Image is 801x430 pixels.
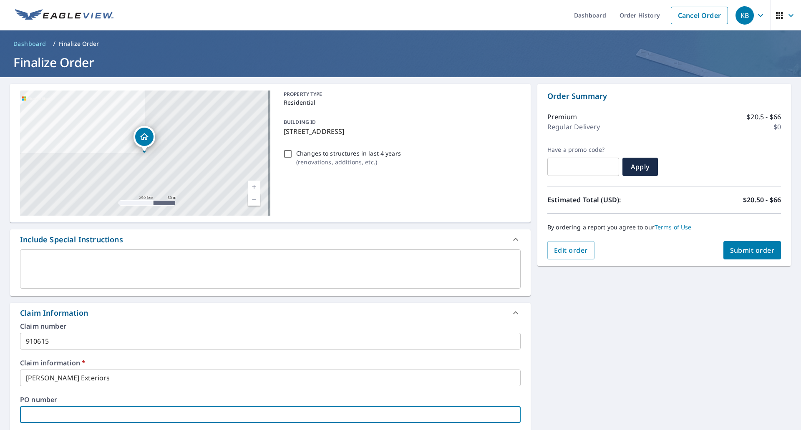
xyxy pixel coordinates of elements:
[284,118,316,126] p: BUILDING ID
[547,195,664,205] p: Estimated Total (USD):
[671,7,728,24] a: Cancel Order
[547,146,619,153] label: Have a promo code?
[547,91,781,102] p: Order Summary
[622,158,658,176] button: Apply
[723,241,781,259] button: Submit order
[20,234,123,245] div: Include Special Instructions
[736,6,754,25] div: KB
[13,40,46,48] span: Dashboard
[284,98,517,107] p: Residential
[20,360,521,366] label: Claim information
[284,91,517,98] p: PROPERTY TYPE
[547,122,600,132] p: Regular Delivery
[10,37,50,50] a: Dashboard
[554,246,588,255] span: Edit order
[15,9,113,22] img: EV Logo
[20,323,521,329] label: Claim number
[53,39,55,49] li: /
[10,37,791,50] nav: breadcrumb
[10,303,531,323] div: Claim Information
[10,229,531,249] div: Include Special Instructions
[248,193,260,206] a: Current Level 17, Zoom Out
[10,54,791,71] h1: Finalize Order
[20,396,521,403] label: PO number
[730,246,775,255] span: Submit order
[747,112,781,122] p: $20.5 - $66
[743,195,781,205] p: $20.50 - $66
[773,122,781,132] p: $0
[133,126,155,152] div: Dropped pin, building 1, Residential property, 372 Edgewood Rd Union, MO 63084
[655,223,692,231] a: Terms of Use
[547,112,577,122] p: Premium
[59,40,99,48] p: Finalize Order
[547,241,594,259] button: Edit order
[20,307,88,319] div: Claim Information
[296,149,401,158] p: Changes to structures in last 4 years
[248,181,260,193] a: Current Level 17, Zoom In
[296,158,401,166] p: ( renovations, additions, etc. )
[284,126,517,136] p: [STREET_ADDRESS]
[547,224,781,231] p: By ordering a report you agree to our
[629,162,651,171] span: Apply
